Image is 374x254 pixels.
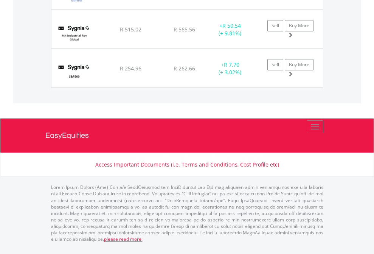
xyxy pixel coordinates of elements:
[104,236,143,242] a: please read more:
[174,26,195,33] span: R 565.56
[51,184,323,242] p: Lorem Ipsum Dolors (Ame) Con a/e SeddOeiusmod tem InciDiduntut Lab Etd mag aliquaen admin veniamq...
[285,59,313,70] a: Buy More
[55,59,93,86] img: EQU.ZA.SYG500.png
[267,20,283,31] a: Sell
[224,61,239,68] span: R 7.70
[174,65,195,72] span: R 262.66
[206,22,254,37] div: + (+ 9.81%)
[55,20,93,47] img: EQU.ZA.SYG4IR.png
[120,65,141,72] span: R 254.96
[45,118,329,153] a: EasyEquities
[120,26,141,33] span: R 515.02
[206,61,254,76] div: + (+ 3.02%)
[267,59,283,70] a: Sell
[95,161,279,168] a: Access Important Documents (i.e. Terms and Conditions, Cost Profile etc)
[222,22,241,29] span: R 50.54
[285,20,313,31] a: Buy More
